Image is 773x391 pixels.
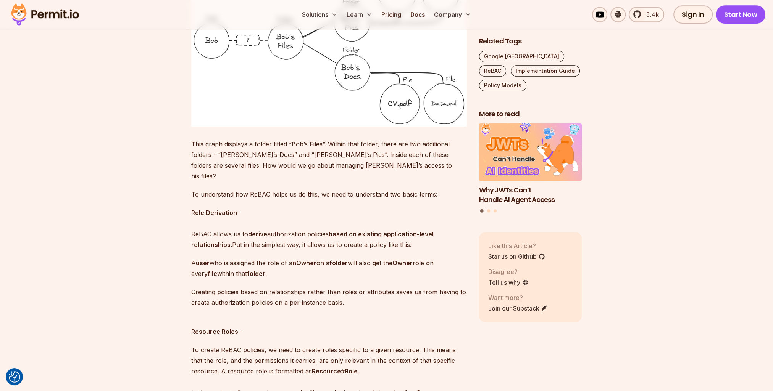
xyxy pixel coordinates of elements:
[488,267,529,276] p: Disagree?
[479,37,582,46] h2: Related Tags
[248,230,267,238] strong: derive
[191,258,467,279] p: A who is assigned the role of an on a will also get the role on every within that .
[479,123,582,181] img: Why JWTs Can’t Handle AI Agent Access
[488,241,545,250] p: Like this Article?
[191,139,467,181] p: This graph displays a folder titled “Bob’s Files”. Within that folder, there are two additional f...
[488,293,548,302] p: Want more?
[312,367,358,375] strong: Resource#Role
[716,5,766,24] a: Start Now
[480,209,484,213] button: Go to slide 1
[629,7,664,22] a: 5.4k
[296,259,316,267] strong: Owner
[479,123,582,205] li: 1 of 3
[511,65,580,77] a: Implementation Guide
[479,123,582,214] div: Posts
[673,5,713,24] a: Sign In
[191,287,467,308] p: Creating policies based on relationships rather than roles or attributes saves us from having to ...
[191,209,237,216] strong: Role Derivation
[191,207,467,250] p: - ReBAC allows us to authorization policies Put in the simplest way, it allows us to create a pol...
[488,252,545,261] a: Star us on Github
[479,80,526,91] a: Policy Models
[329,259,348,267] strong: folder
[488,278,529,287] a: Tell us why
[191,189,467,200] p: To understand how ReBAC helps us do this, we need to understand two basic terms:
[9,371,20,383] img: Revisit consent button
[196,259,210,267] strong: user
[407,7,428,22] a: Docs
[487,210,490,213] button: Go to slide 2
[344,7,375,22] button: Learn
[299,7,341,22] button: Solutions
[431,7,474,22] button: Company
[479,51,564,62] a: Google [GEOGRAPHIC_DATA]
[247,270,265,277] strong: folder
[494,210,497,213] button: Go to slide 3
[479,186,582,205] h3: Why JWTs Can’t Handle AI Agent Access
[191,328,242,335] strong: Resource Roles -
[479,65,506,77] a: ReBAC
[479,109,582,119] h2: More to read
[8,2,82,27] img: Permit logo
[392,259,413,267] strong: Owner
[208,270,217,277] strong: file
[479,123,582,205] a: Why JWTs Can’t Handle AI Agent AccessWhy JWTs Can’t Handle AI Agent Access
[191,230,434,248] strong: based on existing application-level relationships.
[378,7,404,22] a: Pricing
[488,304,548,313] a: Join our Substack
[642,10,659,19] span: 5.4k
[9,371,20,383] button: Consent Preferences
